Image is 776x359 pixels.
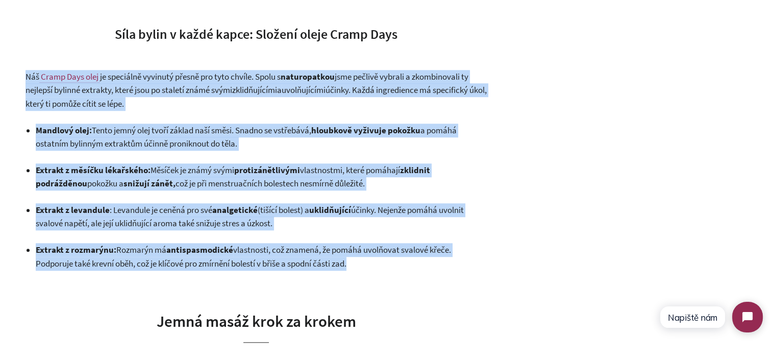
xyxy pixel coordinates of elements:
strong: Extrakt z měsíčku lékařského [36,164,148,176]
strong: protizánětlivými [234,164,300,176]
span: uvolňujícími [282,84,326,95]
strong: naturopatkou [281,71,335,82]
strong: : [148,164,151,176]
strong: Extrakt z rozmarýnu [36,244,114,255]
iframe: Tidio Chat [650,293,771,341]
strong: hloubkově vyživuje pokožku [311,125,420,136]
strong: uklidňující [309,204,351,216]
strong: analgetické [212,204,258,216]
span: Náš [26,71,41,83]
span: Rozmarýn má [114,244,166,255]
strong: Mandlový olej [36,125,89,136]
span: a [277,84,282,95]
span: Měsíček je známý svými [148,164,234,176]
strong: podrážděnou [36,178,87,189]
span: (tišící bolest) a [258,204,309,216]
a: Cramp Days olej [41,71,98,83]
strong: snižují zánět, [123,178,176,189]
span: je speciálně vyvinutý přesně pro tyto chvíle. Spolu s [98,71,281,83]
span: Tento jemný olej tvoří základ naší směsi. Snadno se vstřebává, a pomáhá ostatním bylinným extrakt... [36,125,457,150]
span: zklidňujícími [232,84,277,95]
strong: antispasmodické [166,244,233,255]
strong: Extrakt z levandule [36,204,110,216]
span: Cramp Days olej [41,71,98,82]
strong: zklidnit [400,164,430,176]
strong: : [114,244,116,255]
span: Síla bylin v každé kapce: Složení oleje Cramp Days [115,26,397,42]
span: Jemná masáž krok za krokem [157,311,356,331]
span: : Levandule je ceněná pro své [110,204,212,216]
strong: : [89,125,92,136]
span: vlastnosti, což znamená, že pomáhá uvolňovat svalové křeče. Podporuje také krevní oběh, což je kl... [36,244,451,269]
